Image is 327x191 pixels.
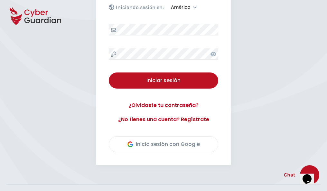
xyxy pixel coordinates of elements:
button: Iniciar sesión [109,72,218,89]
div: Inicia sesión con Google [127,140,200,148]
a: ¿Olvidaste tu contraseña? [109,101,218,109]
span: Chat [284,171,295,179]
a: ¿No tienes una cuenta? Regístrate [109,116,218,123]
div: Iniciar sesión [114,77,213,84]
button: Inicia sesión con Google [109,136,218,152]
iframe: chat widget [300,165,321,185]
